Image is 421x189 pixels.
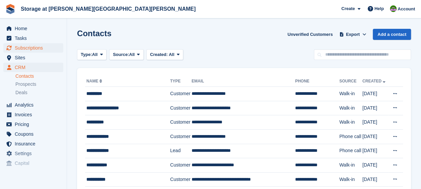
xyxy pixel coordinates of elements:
span: Pricing [15,120,55,129]
td: [DATE] [362,129,388,144]
td: [DATE] [362,144,388,158]
td: Customer [170,172,192,187]
a: menu [3,100,63,110]
td: Walk-in [339,101,362,115]
td: Customer [170,129,192,144]
button: Export [338,29,367,40]
th: Phone [295,76,339,87]
td: Walk-in [339,158,362,173]
td: Customer [170,158,192,173]
span: Capital [15,159,55,168]
td: [DATE] [362,101,388,115]
span: Sites [15,53,55,62]
span: Analytics [15,100,55,110]
td: Walk-in [339,172,362,187]
a: Deals [15,89,63,96]
span: Created: [150,52,168,57]
a: menu [3,120,63,129]
span: Account [398,6,415,12]
td: Phone call [339,144,362,158]
span: All [169,52,174,57]
span: Type: [81,51,92,58]
span: Subscriptions [15,43,55,53]
span: Invoices [15,110,55,119]
a: menu [3,63,63,72]
span: Deals [15,89,27,96]
span: Tasks [15,34,55,43]
span: Export [346,31,360,38]
td: [DATE] [362,115,388,130]
span: All [129,51,135,58]
a: Add a contact [373,29,411,40]
a: menu [3,110,63,119]
span: Coupons [15,129,55,139]
a: Storage at [PERSON_NAME][GEOGRAPHIC_DATA][PERSON_NAME] [18,3,198,14]
span: Settings [15,149,55,158]
span: Insurance [15,139,55,148]
td: Phone call [339,129,362,144]
th: Source [339,76,362,87]
a: Contacts [15,73,63,79]
button: Created: All [146,49,183,60]
td: Customer [170,101,192,115]
a: menu [3,129,63,139]
h1: Contacts [77,29,112,38]
a: menu [3,53,63,62]
span: Home [15,24,55,33]
span: Help [374,5,384,12]
a: menu [3,159,63,168]
span: Create [341,5,355,12]
span: All [92,51,98,58]
a: menu [3,24,63,33]
button: Type: All [77,49,107,60]
a: menu [3,149,63,158]
img: stora-icon-8386f47178a22dfd0bd8f6a31ec36ba5ce8667c1dd55bd0f319d3a0aa187defe.svg [5,4,15,14]
th: Email [192,76,295,87]
button: Source: All [109,49,144,60]
span: Storefront [6,174,67,180]
td: Customer [170,87,192,101]
a: Unverified Customers [285,29,335,40]
td: Lead [170,144,192,158]
a: menu [3,34,63,43]
td: Customer [170,115,192,130]
span: CRM [15,63,55,72]
span: Source: [113,51,129,58]
a: Created [362,79,387,83]
a: menu [3,139,63,148]
img: Mark Spendlove [390,5,397,12]
a: Prospects [15,81,63,88]
a: Name [86,79,103,83]
td: Walk-in [339,87,362,101]
td: [DATE] [362,158,388,173]
th: Type [170,76,192,87]
a: menu [3,43,63,53]
td: [DATE] [362,87,388,101]
td: [DATE] [362,172,388,187]
td: Walk-in [339,115,362,130]
span: Prospects [15,81,36,87]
